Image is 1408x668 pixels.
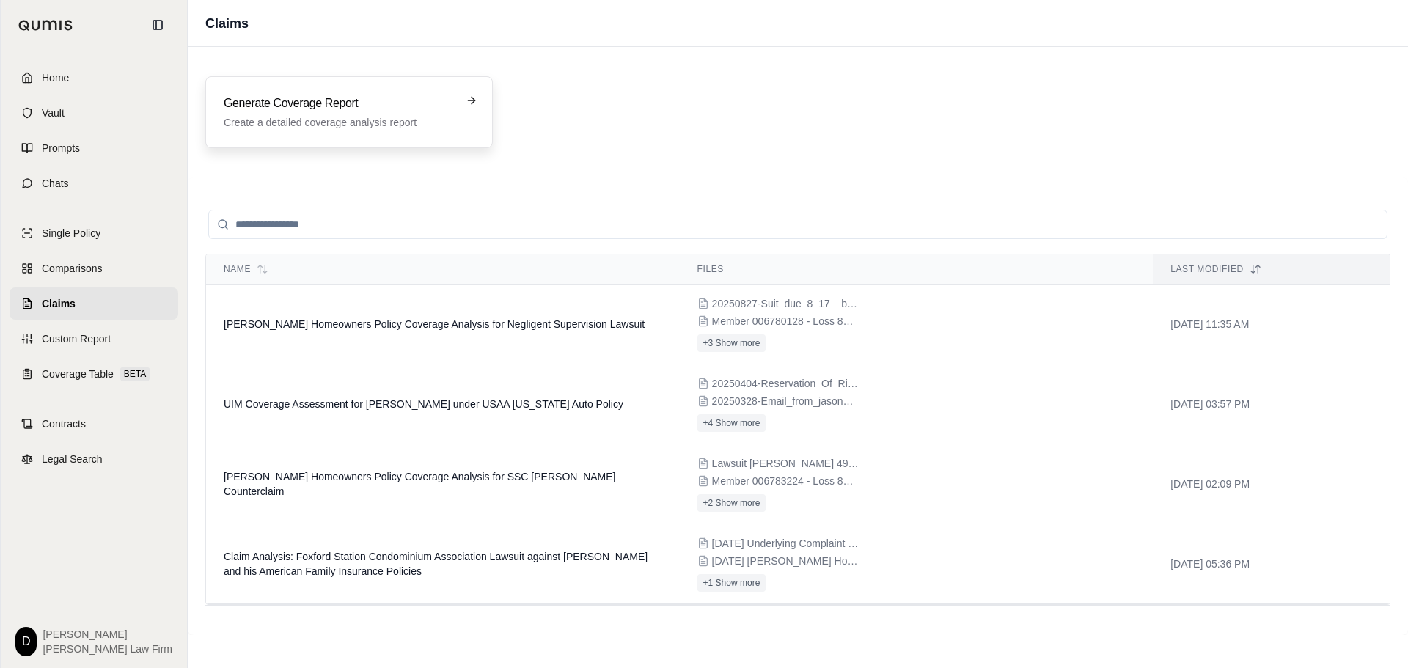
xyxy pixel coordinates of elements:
[42,452,103,466] span: Legal Search
[10,443,178,475] a: Legal Search
[224,115,454,130] p: Create a detailed coverage analysis report
[42,261,102,276] span: Comparisons
[712,394,859,408] span: 20250328-Email_from_jason_montes coverage opinion.pdf
[43,642,172,656] span: [PERSON_NAME] Law Firm
[712,314,859,329] span: Member 006780128 - Loss 807 Certified Policy.pdf
[10,323,178,355] a: Custom Report
[42,331,111,346] span: Custom Report
[146,13,169,37] button: Collapse sidebar
[224,318,645,330] span: Hammond Homeowners Policy Coverage Analysis for Negligent Supervision Lawsuit
[42,106,65,120] span: Vault
[224,263,662,275] div: Name
[224,471,616,497] span: Spann Homeowners Policy Coverage Analysis for SSC Bovee Counterclaim
[224,398,623,410] span: UIM Coverage Assessment for Brandon Asbell under USAA Oklahoma Auto Policy
[680,254,1154,285] th: Files
[10,167,178,199] a: Chats
[1153,364,1390,444] td: [DATE] 03:57 PM
[697,414,766,432] button: +4 Show more
[10,408,178,440] a: Contracts
[712,296,859,311] span: 20250827-Suit_due_8_17__but_not_filed_yet__Served-correspondence-15pages-0901119cc400304a.pdf
[1153,285,1390,364] td: [DATE] 11:35 AM
[697,334,766,352] button: +3 Show more
[712,376,859,391] span: 20250404-Reservation_Of_Rights-correspondence-8pages-0901119cc1d9bb3a 4934-2758-5897 v.1.pdf
[1153,524,1390,604] td: [DATE] 05:36 PM
[205,13,249,34] h1: Claims
[224,551,648,577] span: Claim Analysis: Foxford Station Condominium Association Lawsuit against Peter Brennan and his Ame...
[18,20,73,31] img: Qumis Logo
[120,367,150,381] span: BETA
[42,367,114,381] span: Coverage Table
[42,416,86,431] span: Contracts
[10,252,178,285] a: Comparisons
[712,536,859,551] span: 2025-05-22 Underlying Complaint Foxford Station Condo Assoc v. Brennan et al..pdf
[10,132,178,164] a: Prompts
[10,217,178,249] a: Single Policy
[42,176,69,191] span: Chats
[42,141,80,155] span: Prompts
[15,627,37,656] div: D
[697,574,766,592] button: +1 Show more
[224,95,454,112] h3: Generate Coverage Report
[697,494,766,512] button: +2 Show more
[712,554,859,568] span: 2022-08-17 Brennan Homeowners Policy and Declarations - TPI Copy 2022-23.pdf
[43,627,172,642] span: [PERSON_NAME]
[10,287,178,320] a: Claims
[10,62,178,94] a: Home
[10,97,178,129] a: Vault
[42,296,76,311] span: Claims
[1153,444,1390,524] td: [DATE] 02:09 PM
[1170,263,1372,275] div: Last modified
[42,226,100,241] span: Single Policy
[712,456,859,471] span: Lawsuit Spann 4927-9057-2646 v.1.pdf
[10,358,178,390] a: Coverage TableBETA
[712,474,859,488] span: Member 006783224 - Loss 801 Certified Policy (Spann) 4904-5850-9161 v.1.pdf
[42,70,69,85] span: Home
